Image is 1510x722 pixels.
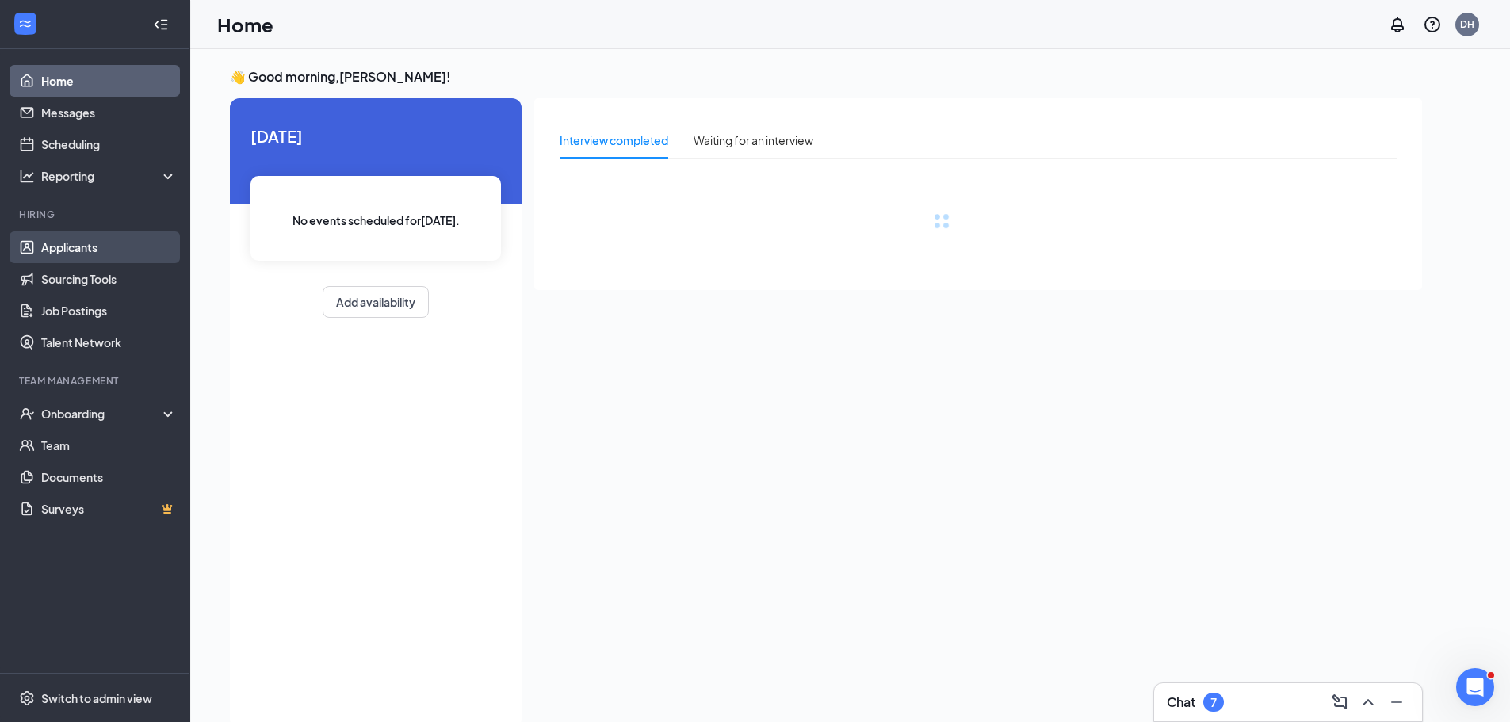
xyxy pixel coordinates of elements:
a: Job Postings [41,295,177,327]
div: Team Management [19,374,174,388]
a: Documents [41,461,177,493]
div: Switch to admin view [41,690,152,706]
svg: QuestionInfo [1423,15,1442,34]
div: Reporting [41,168,178,184]
svg: Analysis [19,168,35,184]
svg: Notifications [1388,15,1407,34]
div: Interview completed [560,132,668,149]
iframe: Intercom live chat [1456,668,1494,706]
button: ComposeMessage [1327,690,1352,715]
div: 7 [1210,696,1217,709]
svg: ChevronUp [1359,693,1378,712]
svg: WorkstreamLogo [17,16,33,32]
h1: Home [217,11,273,38]
a: Sourcing Tools [41,263,177,295]
div: Hiring [19,208,174,221]
a: Home [41,65,177,97]
h3: 👋 Good morning, [PERSON_NAME] ! [230,68,1422,86]
a: Scheduling [41,128,177,160]
button: Minimize [1384,690,1409,715]
svg: ComposeMessage [1330,693,1349,712]
div: DH [1460,17,1474,31]
svg: Settings [19,690,35,706]
svg: UserCheck [19,406,35,422]
a: Applicants [41,231,177,263]
button: ChevronUp [1355,690,1381,715]
a: Team [41,430,177,461]
span: No events scheduled for [DATE] . [292,212,460,229]
div: Waiting for an interview [694,132,813,149]
svg: Collapse [153,17,169,32]
span: [DATE] [250,124,501,148]
div: Onboarding [41,406,163,422]
button: Add availability [323,286,429,318]
a: SurveysCrown [41,493,177,525]
a: Talent Network [41,327,177,358]
h3: Chat [1167,693,1195,711]
svg: Minimize [1387,693,1406,712]
a: Messages [41,97,177,128]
